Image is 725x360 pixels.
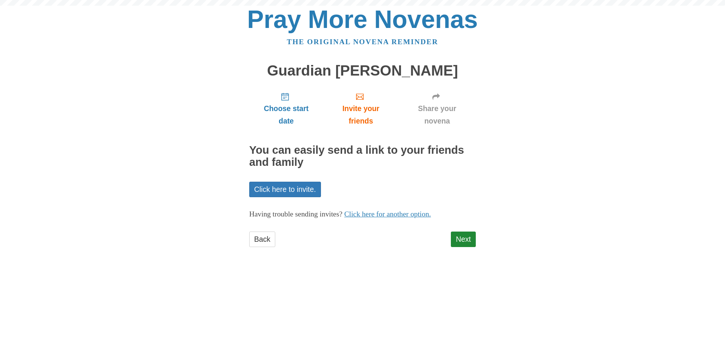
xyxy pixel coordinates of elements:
[323,86,398,131] a: Invite your friends
[249,63,476,79] h1: Guardian [PERSON_NAME]
[344,210,431,218] a: Click here for another option.
[249,182,321,197] a: Click here to invite.
[249,210,342,218] span: Having trouble sending invites?
[257,102,316,127] span: Choose start date
[398,86,476,131] a: Share your novena
[247,5,478,33] a: Pray More Novenas
[249,86,323,131] a: Choose start date
[287,38,438,46] a: The original novena reminder
[331,102,391,127] span: Invite your friends
[451,232,476,247] a: Next
[406,102,468,127] span: Share your novena
[249,232,275,247] a: Back
[249,144,476,168] h2: You can easily send a link to your friends and family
